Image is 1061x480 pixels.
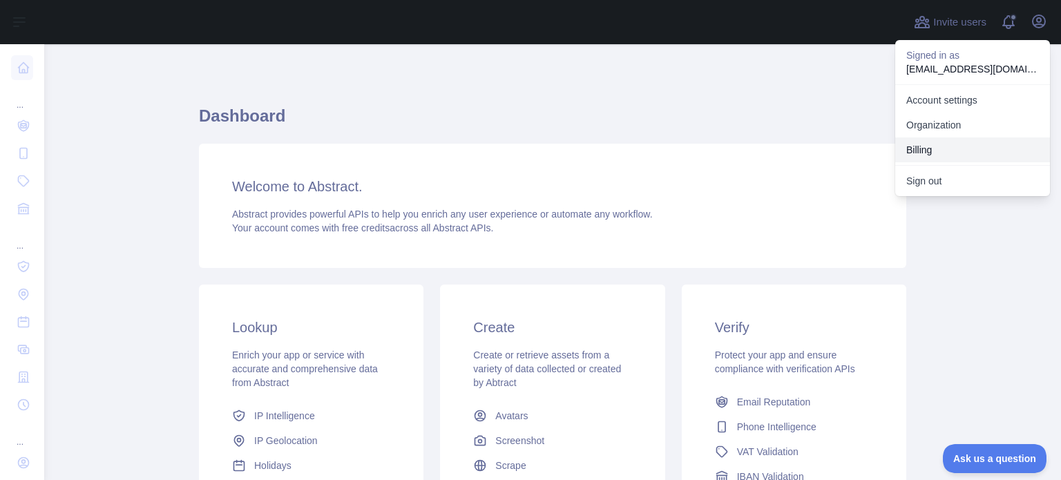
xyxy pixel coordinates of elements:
[943,444,1047,473] iframe: Toggle Customer Support
[737,420,816,434] span: Phone Intelligence
[232,349,378,388] span: Enrich your app or service with accurate and comprehensive data from Abstract
[715,349,855,374] span: Protect your app and ensure compliance with verification APIs
[737,445,799,459] span: VAT Validation
[473,318,631,337] h3: Create
[232,209,653,220] span: Abstract provides powerful APIs to help you enrich any user experience or automate any workflow.
[232,318,390,337] h3: Lookup
[709,414,879,439] a: Phone Intelligence
[906,48,1039,62] p: Signed in as
[232,177,873,196] h3: Welcome to Abstract.
[11,224,33,251] div: ...
[11,420,33,448] div: ...
[468,403,637,428] a: Avatars
[468,453,637,478] a: Scrape
[906,62,1039,76] p: [EMAIL_ADDRESS][DOMAIN_NAME]
[227,428,396,453] a: IP Geolocation
[495,434,544,448] span: Screenshot
[895,169,1050,193] button: Sign out
[709,439,879,464] a: VAT Validation
[468,428,637,453] a: Screenshot
[895,137,1050,162] button: Billing
[227,403,396,428] a: IP Intelligence
[737,395,811,409] span: Email Reputation
[254,459,291,472] span: Holidays
[11,83,33,111] div: ...
[254,434,318,448] span: IP Geolocation
[933,15,986,30] span: Invite users
[911,11,989,33] button: Invite users
[232,222,493,233] span: Your account comes with across all Abstract APIs.
[227,453,396,478] a: Holidays
[715,318,873,337] h3: Verify
[342,222,390,233] span: free credits
[254,409,315,423] span: IP Intelligence
[199,105,906,138] h1: Dashboard
[495,409,528,423] span: Avatars
[473,349,621,388] span: Create or retrieve assets from a variety of data collected or created by Abtract
[895,113,1050,137] a: Organization
[495,459,526,472] span: Scrape
[895,88,1050,113] a: Account settings
[709,390,879,414] a: Email Reputation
